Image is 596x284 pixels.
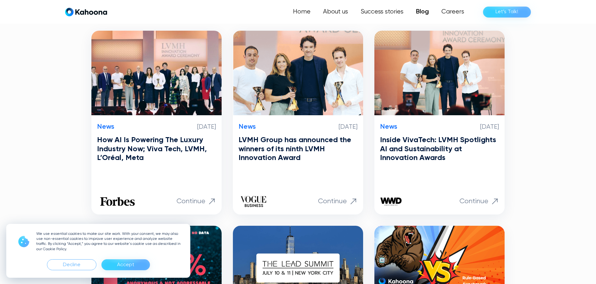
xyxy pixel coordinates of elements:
a: About us [317,6,354,18]
p: [DATE] [197,123,216,131]
a: Careers [435,6,470,18]
a: News[DATE]Inside VivaTech: LVMH Spotlights AI and Sustainability at Innovation AwardsContinue [374,31,505,214]
p: Continue [460,197,488,205]
a: Home [287,6,317,18]
div: Accept [117,260,134,270]
p: [DATE] [339,123,357,131]
div: Accept [101,259,150,270]
p: Continue [177,197,205,205]
p: Continue [318,197,347,205]
div: Let’s Talk! [496,7,518,17]
a: News[DATE]LVMH Group has announced the winners of its ninth LVMH Innovation AwardContinue [233,31,363,214]
a: Success stories [354,6,410,18]
a: News[DATE]How AI Is Powering The Luxury Industry Now; Viva Tech, LVMH, L’Oréal, MetaContinue [91,31,222,214]
div: Decline [63,260,80,270]
a: Let’s Talk! [483,7,531,18]
p: [DATE] [480,123,499,131]
p: News [380,123,397,131]
a: home [65,8,107,17]
p: News [97,123,114,131]
h3: Inside VivaTech: LVMH Spotlights AI and Sustainability at Innovation Awards [380,136,499,163]
div: Decline [47,259,96,270]
h3: How AI Is Powering The Luxury Industry Now; Viva Tech, LVMH, L’Oréal, Meta [97,136,216,163]
h3: LVMH Group has announced the winners of its ninth LVMH Innovation Award [239,136,357,163]
p: News [239,123,256,131]
a: Blog [410,6,435,18]
p: We use essential cookies to make our site work. With your consent, we may also use non-essential ... [36,231,183,252]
